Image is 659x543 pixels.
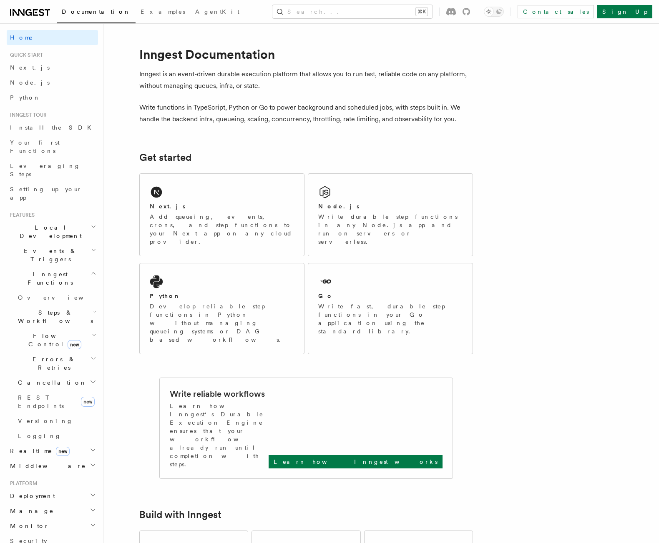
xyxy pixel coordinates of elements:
button: Search...⌘K [272,5,433,18]
a: Next.jsAdd queueing, events, crons, and step functions to your Next app on any cloud provider. [139,173,304,256]
button: Middleware [7,458,98,473]
span: new [68,340,81,349]
a: REST Endpointsnew [15,390,98,413]
span: Leveraging Steps [10,163,80,178]
span: Logging [18,433,61,439]
p: Develop reliable step functions in Python without managing queueing systems or DAG based workflows. [150,302,294,344]
p: Write fast, durable step functions in your Go application using the standard library. [318,302,463,335]
span: Inngest tour [7,112,47,118]
h1: Inngest Documentation [139,47,473,62]
p: Write durable step functions in any Node.js app and run on servers or serverless. [318,213,463,246]
span: Versioning [18,418,73,424]
span: Python [10,94,40,101]
span: Examples [141,8,185,15]
span: Inngest Functions [7,270,90,287]
div: Inngest Functions [7,290,98,443]
button: Manage [7,503,98,518]
a: Documentation [57,3,136,23]
a: Contact sales [518,5,594,18]
p: Learn how Inngest works [274,458,438,466]
a: Logging [15,428,98,443]
a: Overview [15,290,98,305]
span: Cancellation [15,378,87,387]
span: new [56,447,70,456]
p: Add queueing, events, crons, and step functions to your Next app on any cloud provider. [150,213,294,246]
span: Setting up your app [10,186,82,201]
span: Next.js [10,64,50,71]
span: Documentation [62,8,131,15]
span: Node.js [10,79,50,86]
span: Monitor [7,522,49,530]
button: Realtimenew [7,443,98,458]
h2: Write reliable workflows [170,388,265,400]
a: Install the SDK [7,120,98,135]
button: Inngest Functions [7,267,98,290]
button: Steps & Workflows [15,305,98,328]
span: Platform [7,480,38,487]
span: Install the SDK [10,124,96,131]
span: Deployment [7,492,55,500]
span: Overview [18,294,104,301]
p: Write functions in TypeScript, Python or Go to power background and scheduled jobs, with steps bu... [139,102,473,125]
a: Get started [139,152,191,163]
a: GoWrite fast, durable step functions in your Go application using the standard library. [308,263,473,354]
h2: Go [318,292,333,300]
kbd: ⌘K [416,8,428,16]
span: AgentKit [195,8,239,15]
span: Local Development [7,223,91,240]
p: Learn how Inngest's Durable Execution Engine ensures that your workflow already run until complet... [170,402,269,468]
a: Versioning [15,413,98,428]
span: new [81,397,95,407]
span: Manage [7,507,54,515]
a: Setting up your app [7,182,98,205]
span: Flow Control [15,332,92,348]
span: Your first Functions [10,139,60,154]
button: Toggle dark mode [484,7,504,17]
span: Steps & Workflows [15,308,93,325]
a: Build with Inngest [139,509,221,520]
h2: Node.js [318,202,360,210]
a: AgentKit [190,3,244,23]
span: Home [10,33,33,42]
h2: Python [150,292,181,300]
a: Your first Functions [7,135,98,158]
span: Middleware [7,462,86,470]
button: Flow Controlnew [15,328,98,352]
a: Examples [136,3,190,23]
button: Events & Triggers [7,243,98,267]
span: REST Endpoints [18,394,64,409]
button: Errors & Retries [15,352,98,375]
span: Errors & Retries [15,355,91,372]
h2: Next.js [150,202,186,210]
a: Learn how Inngest works [269,455,443,468]
span: Quick start [7,52,43,58]
a: Node.jsWrite durable step functions in any Node.js app and run on servers or serverless. [308,173,473,256]
button: Local Development [7,220,98,243]
a: Leveraging Steps [7,158,98,182]
p: Inngest is an event-driven durable execution platform that allows you to run fast, reliable code ... [139,68,473,92]
a: Home [7,30,98,45]
a: Next.js [7,60,98,75]
a: Python [7,90,98,105]
a: PythonDevelop reliable step functions in Python without managing queueing systems or DAG based wo... [139,263,304,354]
button: Monitor [7,518,98,533]
a: Sign Up [597,5,652,18]
span: Features [7,212,35,218]
span: Events & Triggers [7,247,91,263]
span: Realtime [7,447,70,455]
button: Cancellation [15,375,98,390]
a: Node.js [7,75,98,90]
button: Deployment [7,488,98,503]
